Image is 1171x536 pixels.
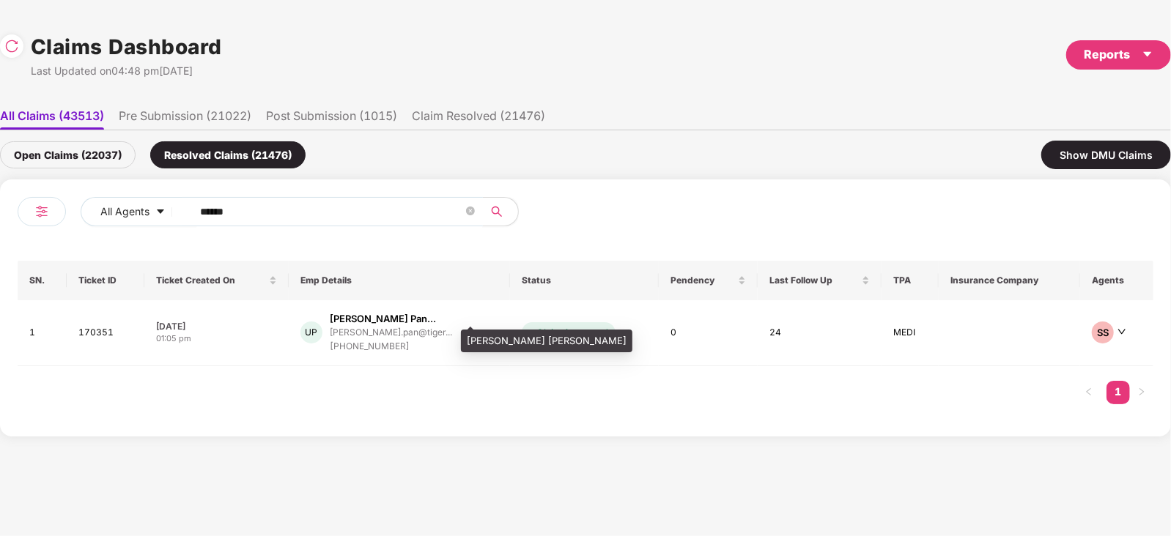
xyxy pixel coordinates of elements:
[1142,48,1153,60] span: caret-down
[412,108,545,130] li: Claim Resolved (21476)
[769,275,858,286] span: Last Follow Up
[536,325,608,340] div: Claim Approved
[150,141,306,168] div: Resolved Claims (21476)
[1130,381,1153,404] button: right
[155,206,166,218] span: caret-down
[466,206,475,215] span: close-circle
[1077,381,1101,404] li: Previous Page
[482,197,519,226] button: search
[1107,381,1130,404] li: 1
[1080,261,1153,300] th: Agents
[758,261,881,300] th: Last Follow Up
[659,261,758,300] th: Pendency
[144,261,288,300] th: Ticket Created On
[119,108,251,130] li: Pre Submission (21022)
[671,275,735,286] span: Pendency
[67,300,144,366] td: 170351
[1092,321,1114,343] div: SS
[81,197,197,226] button: All Agentscaret-down
[461,330,632,353] div: [PERSON_NAME] [PERSON_NAME]
[659,300,758,366] td: 0
[882,261,939,300] th: TPA
[510,261,659,300] th: Status
[758,300,881,366] td: 24
[156,275,265,286] span: Ticket Created On
[1118,327,1126,336] span: down
[330,312,436,326] div: [PERSON_NAME] Pan...
[156,320,276,332] div: [DATE]
[1085,387,1093,396] span: left
[100,204,149,220] span: All Agents
[289,261,511,300] th: Emp Details
[1107,381,1130,403] a: 1
[330,340,452,354] div: [PHONE_NUMBER]
[1084,45,1153,64] div: Reports
[67,261,144,300] th: Ticket ID
[156,332,276,345] div: 01:05 pm
[330,327,452,337] div: [PERSON_NAME].pan@tiger...
[31,63,222,79] div: Last Updated on 04:48 pm[DATE]
[18,300,67,366] td: 1
[18,261,67,300] th: SN.
[4,39,19,53] img: svg+xml;base64,PHN2ZyBpZD0iUmVsb2FkLTMyeDMyIiB4bWxucz0iaHR0cDovL3d3dy53My5vcmcvMjAwMC9zdmciIHdpZH...
[33,203,51,220] img: svg+xml;base64,PHN2ZyB4bWxucz0iaHR0cDovL3d3dy53My5vcmcvMjAwMC9zdmciIHdpZHRoPSIyNCIgaGVpZ2h0PSIyNC...
[482,206,511,217] span: search
[1137,387,1146,396] span: right
[266,108,397,130] li: Post Submission (1015)
[1077,381,1101,404] button: left
[31,31,222,63] h1: Claims Dashboard
[1041,141,1171,169] div: Show DMU Claims
[882,300,939,366] td: MEDI
[466,205,475,219] span: close-circle
[300,321,322,343] div: UP
[939,261,1079,300] th: Insurance Company
[1130,381,1153,404] li: Next Page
